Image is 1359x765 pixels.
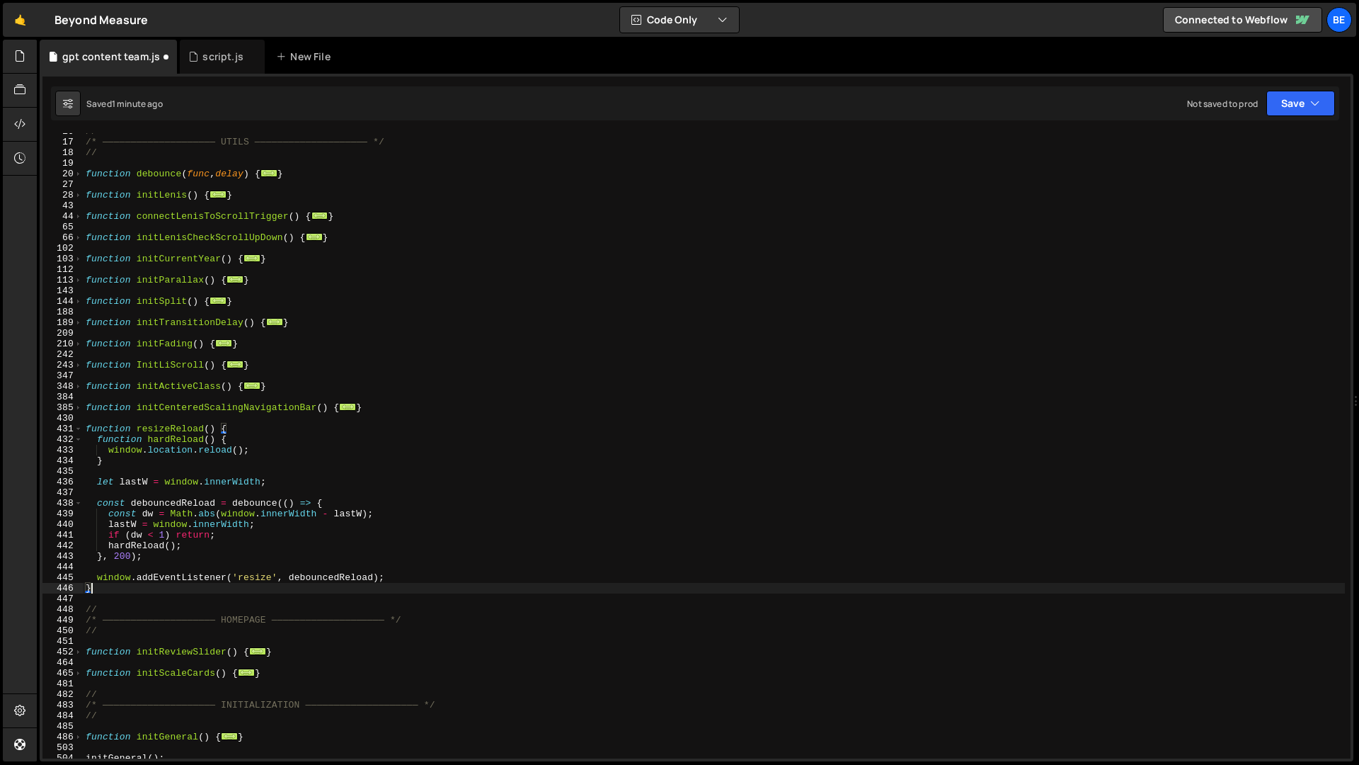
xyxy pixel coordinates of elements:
[42,679,83,689] div: 481
[42,689,83,700] div: 482
[55,11,148,28] div: Beyond Measure
[42,243,83,254] div: 102
[42,434,83,445] div: 432
[1187,98,1258,110] div: Not saved to prod
[42,551,83,562] div: 443
[311,212,328,220] span: ...
[42,392,83,402] div: 384
[226,361,243,368] span: ...
[42,615,83,625] div: 449
[42,742,83,753] div: 503
[112,98,163,110] div: 1 minute ago
[42,445,83,455] div: 433
[210,297,226,305] span: ...
[42,647,83,657] div: 452
[42,285,83,296] div: 143
[42,264,83,275] div: 112
[42,381,83,392] div: 348
[42,594,83,604] div: 447
[42,413,83,424] div: 430
[42,700,83,710] div: 483
[42,275,83,285] div: 113
[42,200,83,211] div: 43
[260,169,277,177] span: ...
[42,158,83,169] div: 19
[42,317,83,328] div: 189
[42,296,83,307] div: 144
[42,753,83,764] div: 504
[306,233,323,241] span: ...
[42,402,83,413] div: 385
[42,540,83,551] div: 442
[42,222,83,232] div: 65
[1163,7,1322,33] a: Connected to Webflow
[42,530,83,540] div: 441
[42,360,83,370] div: 243
[42,498,83,509] div: 438
[42,179,83,190] div: 27
[42,232,83,243] div: 66
[226,276,243,283] span: ...
[42,519,83,530] div: 440
[42,254,83,264] div: 103
[42,349,83,360] div: 242
[339,403,356,411] span: ...
[249,647,266,655] span: ...
[243,382,260,390] span: ...
[1266,91,1335,116] button: Save
[42,137,83,147] div: 17
[42,625,83,636] div: 450
[42,211,83,222] div: 44
[221,732,238,740] span: ...
[42,328,83,339] div: 209
[42,339,83,349] div: 210
[42,636,83,647] div: 451
[620,7,739,33] button: Code Only
[42,732,83,742] div: 486
[276,50,336,64] div: New File
[42,307,83,317] div: 188
[42,562,83,572] div: 444
[42,370,83,381] div: 347
[42,657,83,668] div: 464
[62,50,160,64] div: gpt content team.js
[42,190,83,200] div: 28
[42,455,83,466] div: 434
[266,318,283,326] span: ...
[86,98,163,110] div: Saved
[3,3,38,37] a: 🤙
[42,668,83,679] div: 465
[42,466,83,477] div: 435
[1326,7,1352,33] a: Be
[215,339,232,347] span: ...
[42,710,83,721] div: 484
[42,721,83,732] div: 485
[210,191,226,198] span: ...
[42,424,83,434] div: 431
[42,572,83,583] div: 445
[238,669,255,676] span: ...
[42,509,83,519] div: 439
[42,477,83,487] div: 436
[243,254,260,262] span: ...
[42,583,83,594] div: 446
[42,147,83,158] div: 18
[202,50,243,64] div: script.js
[42,604,83,615] div: 448
[42,487,83,498] div: 437
[42,169,83,179] div: 20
